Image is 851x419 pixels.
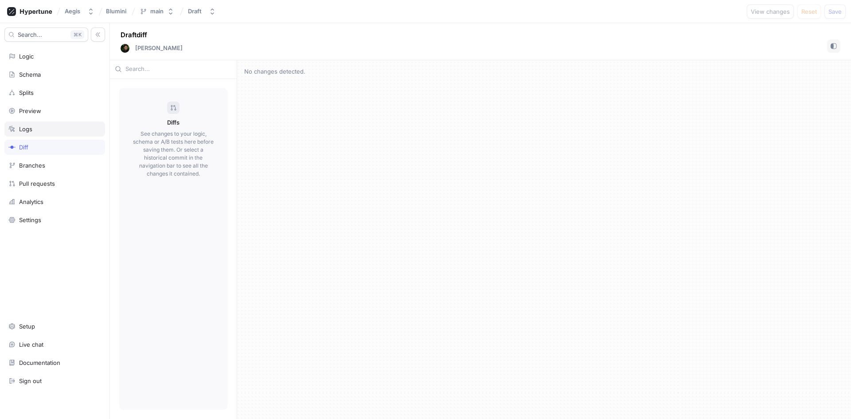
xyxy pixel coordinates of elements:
button: Save [824,4,846,19]
div: Settings [19,216,41,223]
p: Draft diff [121,30,147,40]
div: K [70,30,84,39]
div: Splits [19,89,34,96]
button: Search...K [4,27,88,42]
button: View changes [747,4,794,19]
p: [PERSON_NAME] [135,44,183,53]
button: Reset [797,4,821,19]
button: Aegis [61,4,98,19]
div: Preview [19,107,41,114]
span: View changes [751,9,790,14]
p: Diffs [167,118,180,127]
div: Draft [188,8,202,15]
span: Search... [18,32,42,37]
span: Blumini [106,8,126,14]
span: Reset [801,9,817,14]
div: Diff [19,144,28,151]
div: Branches [19,162,45,169]
div: Live chat [19,341,43,348]
span: Save [828,9,842,14]
p: See changes to your logic, schema or A/B tests here before saving them. Or select a historical co... [133,130,214,178]
button: Draft [184,4,219,19]
img: User [121,44,129,53]
input: Search... [125,65,232,74]
div: Schema [19,71,41,78]
div: Analytics [19,198,43,205]
div: Sign out [19,377,42,384]
div: Setup [19,323,35,330]
div: main [150,8,164,15]
button: main [136,4,178,19]
div: Documentation [19,359,60,366]
div: Logs [19,125,32,133]
div: Aegis [65,8,80,15]
div: Pull requests [19,180,55,187]
a: Documentation [4,355,105,370]
p: No changes detected. [244,67,844,76]
div: Logic [19,53,34,60]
